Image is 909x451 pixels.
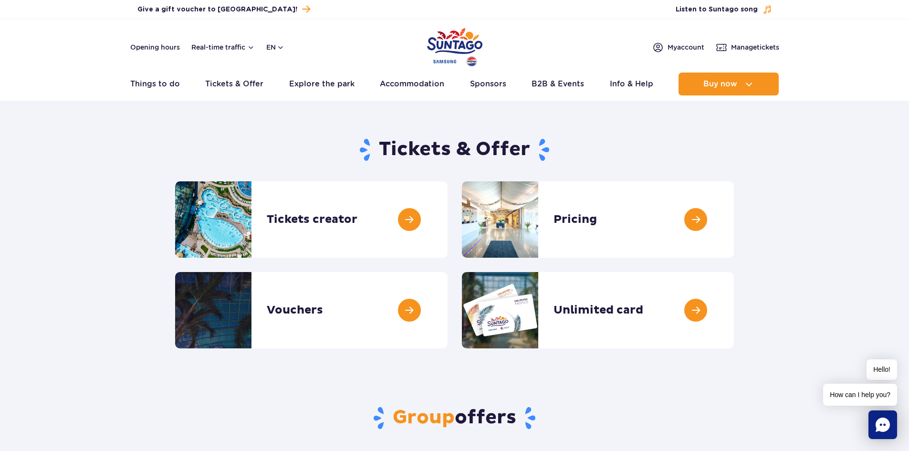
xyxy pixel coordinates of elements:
[175,137,734,162] h1: Tickets & Offer
[175,406,734,430] h2: offers
[380,73,444,95] a: Accommodation
[668,42,704,52] span: My account
[716,42,779,53] a: Managetickets
[676,5,772,14] button: Listen to Suntago song
[470,73,506,95] a: Sponsors
[137,5,297,14] span: Give a gift voucher to [GEOGRAPHIC_DATA]!
[289,73,355,95] a: Explore the park
[652,42,704,53] a: Myaccount
[703,80,737,88] span: Buy now
[191,43,255,51] button: Real-time traffic
[532,73,584,95] a: B2B & Events
[137,3,310,16] a: Give a gift voucher to [GEOGRAPHIC_DATA]!
[823,384,897,406] span: How can I help you?
[867,359,897,380] span: Hello!
[205,73,263,95] a: Tickets & Offer
[610,73,653,95] a: Info & Help
[266,42,284,52] button: en
[393,406,455,430] span: Group
[679,73,779,95] button: Buy now
[130,42,180,52] a: Opening hours
[868,410,897,439] div: Chat
[676,5,758,14] span: Listen to Suntago song
[427,24,482,68] a: Park of Poland
[731,42,779,52] span: Manage tickets
[130,73,180,95] a: Things to do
